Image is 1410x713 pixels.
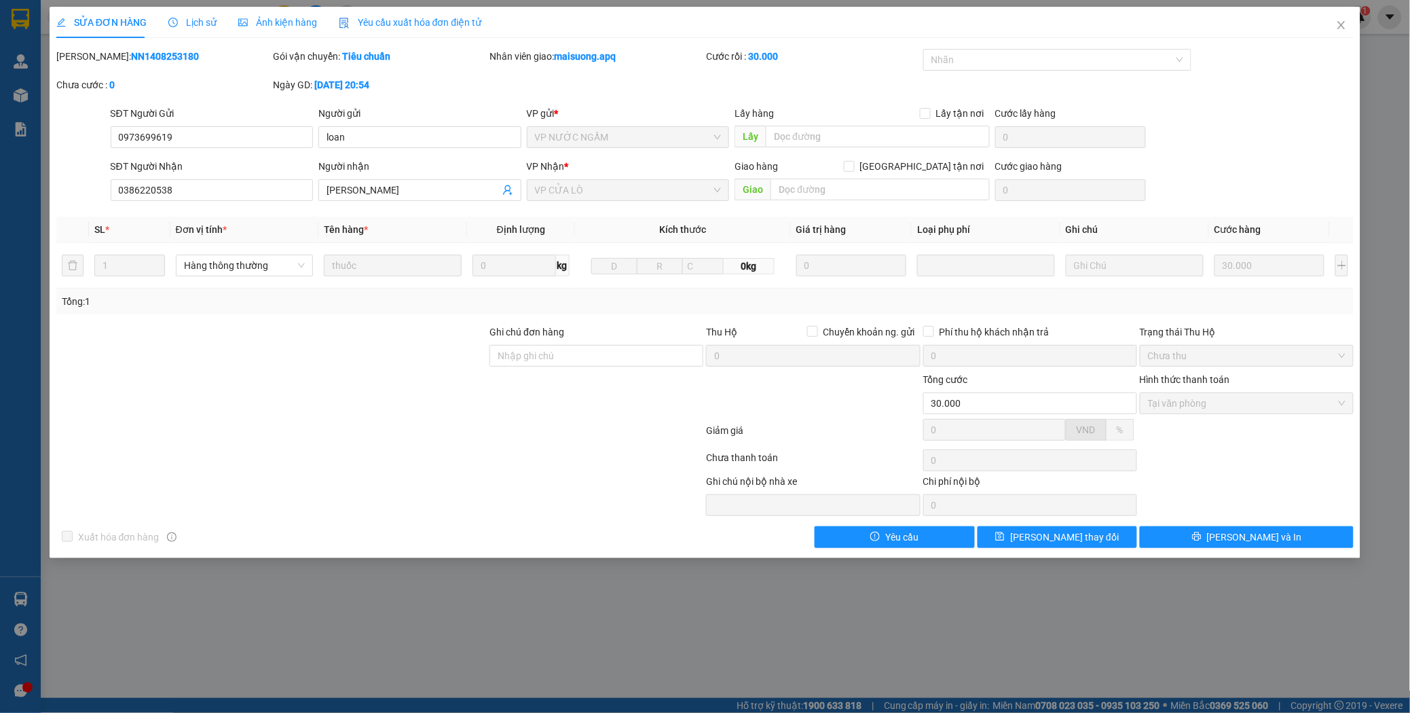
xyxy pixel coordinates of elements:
[1148,393,1346,414] span: Tại văn phòng
[818,325,921,340] span: Chuyển khoản ng. gửi
[527,161,565,172] span: VP Nhận
[735,161,778,172] span: Giao hàng
[502,185,513,196] span: user-add
[324,224,368,235] span: Tên hàng
[735,179,771,200] span: Giao
[735,126,766,147] span: Lấy
[934,325,1055,340] span: Phí thu hộ khách nhận trả
[94,224,105,235] span: SL
[324,255,462,276] input: VD: Bàn, Ghế
[535,180,722,200] span: VP CỬA LÒ
[923,374,968,385] span: Tổng cước
[1148,346,1346,366] span: Chưa thu
[931,106,990,121] span: Lấy tận nơi
[748,51,778,62] b: 30.000
[637,258,683,274] input: R
[314,79,369,90] b: [DATE] 20:54
[1140,526,1354,548] button: printer[PERSON_NAME] và In
[1336,20,1347,31] span: close
[111,159,314,174] div: SĐT Người Nhận
[1214,224,1261,235] span: Cước hàng
[273,77,487,92] div: Ngày GD:
[184,255,305,276] span: Hàng thông thường
[56,17,147,28] span: SỬA ĐƠN HÀNG
[1077,424,1096,435] span: VND
[318,159,521,174] div: Người nhận
[1335,255,1348,276] button: plus
[62,294,544,309] div: Tổng: 1
[659,224,706,235] span: Kích thước
[318,106,521,121] div: Người gửi
[796,224,847,235] span: Giá trị hàng
[855,159,990,174] span: [GEOGRAPHIC_DATA] tận nơi
[923,474,1137,494] div: Chi phí nội bộ
[168,17,217,28] span: Lịch sử
[109,79,115,90] b: 0
[238,18,248,27] span: picture
[1214,255,1325,276] input: 0
[339,17,482,28] span: Yêu cầu xuất hóa đơn điện tử
[995,532,1005,543] span: save
[1060,217,1209,243] th: Ghi chú
[167,532,177,542] span: info-circle
[535,127,722,147] span: VP NƯỚC NGẦM
[591,258,637,274] input: D
[995,126,1146,148] input: Cước lấy hàng
[176,224,227,235] span: Đơn vị tính
[554,51,616,62] b: maisuong.apq
[527,106,730,121] div: VP gửi
[815,526,974,548] button: exclamation-circleYêu cầu
[706,474,920,494] div: Ghi chú nội bộ nhà xe
[706,327,737,337] span: Thu Hộ
[1192,532,1202,543] span: printer
[56,49,270,64] div: [PERSON_NAME]:
[489,327,564,337] label: Ghi chú đơn hàng
[724,258,775,274] span: 0kg
[796,255,907,276] input: 0
[111,106,314,121] div: SĐT Người Gửi
[131,51,199,62] b: NN1408253180
[489,49,703,64] div: Nhân viên giao:
[1010,530,1119,545] span: [PERSON_NAME] thay đổi
[1140,325,1354,340] div: Trạng thái Thu Hộ
[339,18,350,29] img: icon
[556,255,570,276] span: kg
[73,530,165,545] span: Xuất hóa đơn hàng
[1322,7,1360,45] button: Close
[1207,530,1302,545] span: [PERSON_NAME] và In
[912,217,1060,243] th: Loại phụ phí
[168,18,178,27] span: clock-circle
[766,126,989,147] input: Dọc đường
[489,345,703,367] input: Ghi chú đơn hàng
[1140,374,1230,385] label: Hình thức thanh toán
[342,51,390,62] b: Tiêu chuẩn
[273,49,487,64] div: Gói vận chuyển:
[705,450,921,474] div: Chưa thanh toán
[706,49,920,64] div: Cước rồi :
[238,17,317,28] span: Ảnh kiện hàng
[497,224,545,235] span: Định lượng
[870,532,880,543] span: exclamation-circle
[995,161,1062,172] label: Cước giao hàng
[771,179,989,200] input: Dọc đường
[995,108,1056,119] label: Cước lấy hàng
[1066,255,1204,276] input: Ghi Chú
[705,423,921,447] div: Giảm giá
[682,258,724,274] input: C
[62,255,84,276] button: delete
[978,526,1137,548] button: save[PERSON_NAME] thay đổi
[56,77,270,92] div: Chưa cước :
[56,18,66,27] span: edit
[735,108,774,119] span: Lấy hàng
[885,530,919,545] span: Yêu cầu
[995,179,1146,201] input: Cước giao hàng
[1117,424,1124,435] span: %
